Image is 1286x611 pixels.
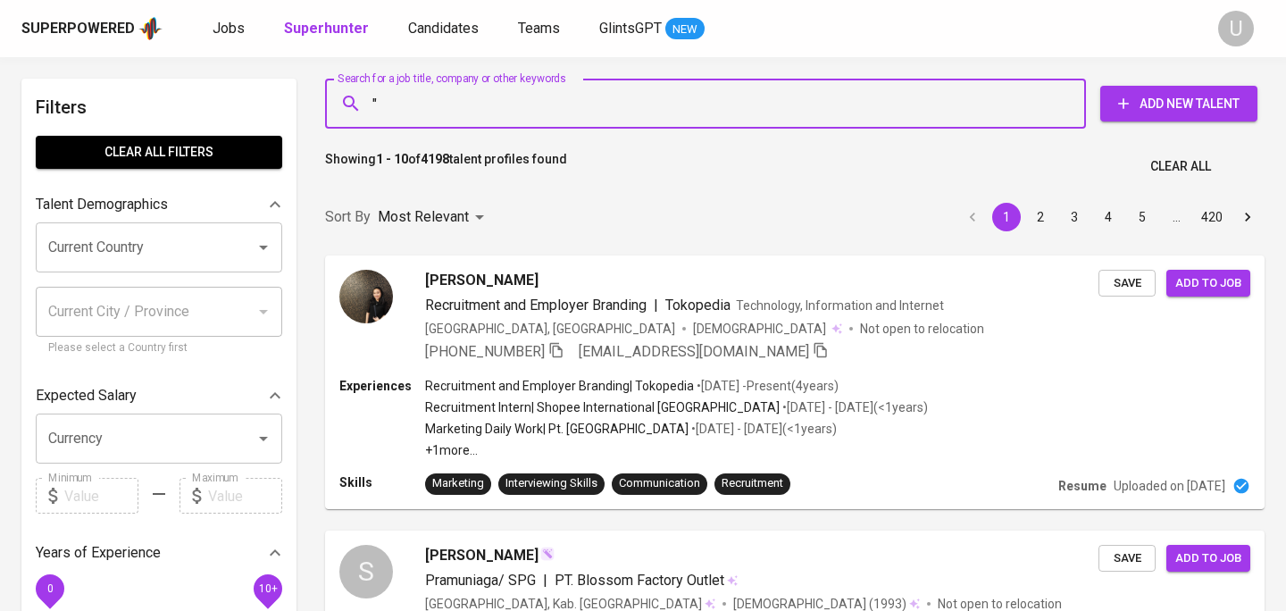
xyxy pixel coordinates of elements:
button: Go to page 420 [1196,203,1228,231]
span: PT. Blossom Factory Outlet [555,572,724,589]
span: Technology, Information and Internet [736,298,944,313]
div: Interviewing Skills [505,475,597,492]
span: Clear All filters [50,141,268,163]
span: NEW [665,21,705,38]
span: Teams [518,20,560,37]
span: Jobs [213,20,245,37]
b: 1 - 10 [376,152,408,166]
div: Expected Salary [36,378,282,414]
span: [EMAIL_ADDRESS][DOMAIN_NAME] [579,343,809,360]
button: Add to job [1166,545,1250,573]
div: [GEOGRAPHIC_DATA], [GEOGRAPHIC_DATA] [425,320,675,338]
div: Communication [619,475,700,492]
a: Superhunter [284,18,372,40]
button: Save [1098,545,1156,573]
p: Please select a Country first [48,339,270,357]
span: Recruitment and Employer Branding [425,297,647,314]
input: Value [64,478,138,514]
p: Recruitment and Employer Branding | Tokopedia [425,377,694,395]
span: Add to job [1175,548,1241,569]
span: [PHONE_NUMBER] [425,343,545,360]
button: Add New Talent [1100,86,1257,121]
p: Skills [339,473,425,491]
button: page 1 [992,203,1021,231]
button: Go to page 5 [1128,203,1157,231]
p: Expected Salary [36,385,137,406]
p: Talent Demographics [36,194,168,215]
img: app logo [138,15,163,42]
a: Teams [518,18,564,40]
p: Years of Experience [36,542,161,564]
p: +1 more ... [425,441,928,459]
a: [PERSON_NAME]Recruitment and Employer Branding|TokopediaTechnology, Information and Internet[GEOG... [325,255,1265,509]
span: 10+ [258,582,277,595]
span: [PERSON_NAME] [425,545,539,566]
p: Marketing Daily Work | Pt. [GEOGRAPHIC_DATA] [425,420,689,438]
p: Sort By [325,206,371,228]
span: GlintsGPT [599,20,662,37]
p: Not open to relocation [860,320,984,338]
button: Go to page 4 [1094,203,1123,231]
a: Candidates [408,18,482,40]
span: Save [1107,548,1147,569]
button: Clear All filters [36,136,282,169]
span: Pramuniaga/ SPG [425,572,536,589]
span: Candidates [408,20,479,37]
b: 4198 [421,152,449,166]
div: Recruitment [722,475,783,492]
div: Superpowered [21,19,135,39]
p: • [DATE] - [DATE] ( <1 years ) [689,420,837,438]
button: Open [251,235,276,260]
p: Most Relevant [378,206,469,228]
p: Experiences [339,377,425,395]
span: Add New Talent [1115,93,1243,115]
a: Superpoweredapp logo [21,15,163,42]
p: Showing of talent profiles found [325,150,567,183]
span: Add to job [1175,273,1241,294]
a: Jobs [213,18,248,40]
span: Clear All [1150,155,1211,178]
p: Recruitment Intern | Shopee International [GEOGRAPHIC_DATA] [425,398,780,416]
img: magic_wand.svg [540,547,555,561]
p: • [DATE] - [DATE] ( <1 years ) [780,398,928,416]
button: Clear All [1143,150,1218,183]
span: Save [1107,273,1147,294]
span: [PERSON_NAME] [425,270,539,291]
span: | [654,295,658,316]
div: … [1162,208,1190,226]
span: Tokopedia [665,297,731,314]
b: Superhunter [284,20,369,37]
p: Resume [1058,477,1106,495]
img: 4f468f45a367888b8099d1d1018aa559.jpg [339,270,393,323]
div: U [1218,11,1254,46]
div: S [339,545,393,598]
button: Save [1098,270,1156,297]
span: [DEMOGRAPHIC_DATA] [693,320,829,338]
button: Go to page 2 [1026,203,1055,231]
div: Talent Demographics [36,187,282,222]
button: Open [251,426,276,451]
h6: Filters [36,93,282,121]
p: Uploaded on [DATE] [1114,477,1225,495]
nav: pagination navigation [956,203,1265,231]
button: Go to page 3 [1060,203,1089,231]
div: Most Relevant [378,201,490,234]
a: GlintsGPT NEW [599,18,705,40]
button: Add to job [1166,270,1250,297]
p: • [DATE] - Present ( 4 years ) [694,377,839,395]
div: Years of Experience [36,535,282,571]
div: Marketing [432,475,484,492]
span: | [543,570,547,591]
input: Value [208,478,282,514]
span: 0 [46,582,53,595]
button: Go to next page [1233,203,1262,231]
